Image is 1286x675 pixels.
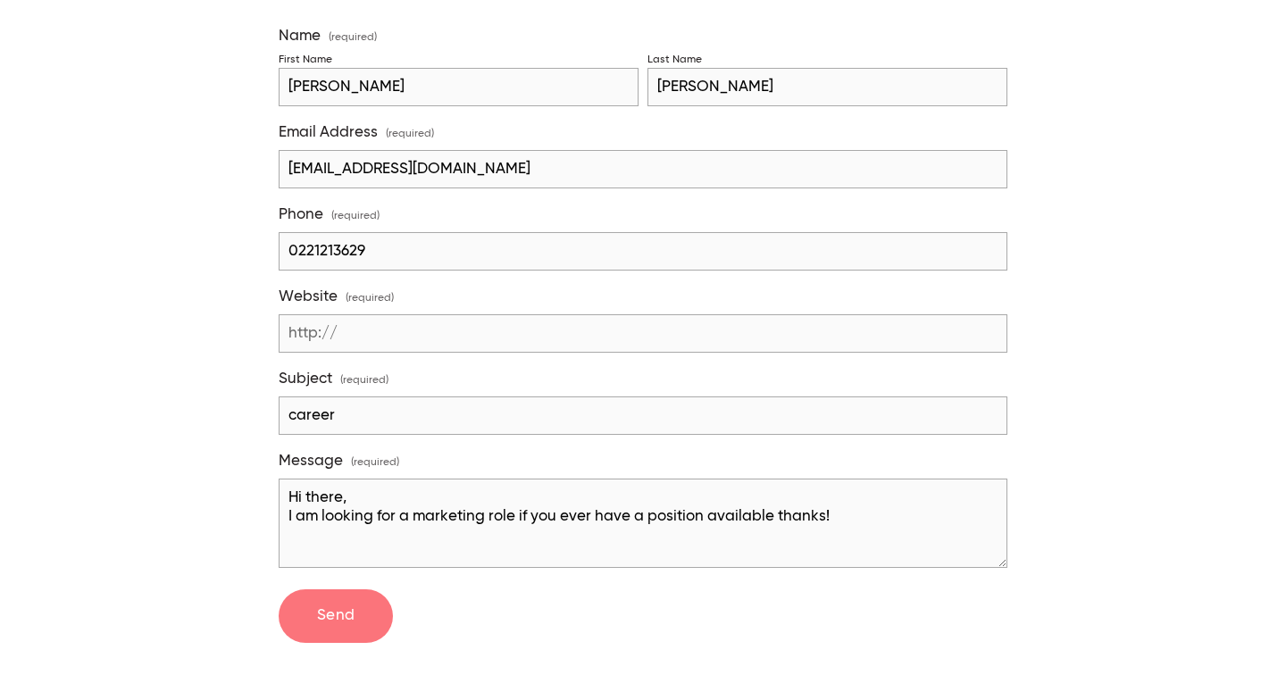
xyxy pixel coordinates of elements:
span: Email Address [279,123,378,142]
span: http:// [280,314,347,353]
span: Send [317,608,355,623]
span: Website [279,287,338,306]
span: Subject [279,370,332,388]
span: (required) [351,451,399,475]
button: SendSend [279,589,393,643]
div: First Name [279,54,332,67]
span: (required) [329,32,377,43]
span: (required) [340,369,388,393]
span: (required) [386,122,434,146]
div: Last Name [647,54,702,67]
span: Phone [279,205,323,224]
textarea: Hi there, I am looking for a marketing role if you ever have a position available thanks! [279,479,1006,568]
span: (required) [331,204,380,229]
span: Name [279,27,321,46]
span: (required) [346,287,394,311]
span: Message [279,452,343,471]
